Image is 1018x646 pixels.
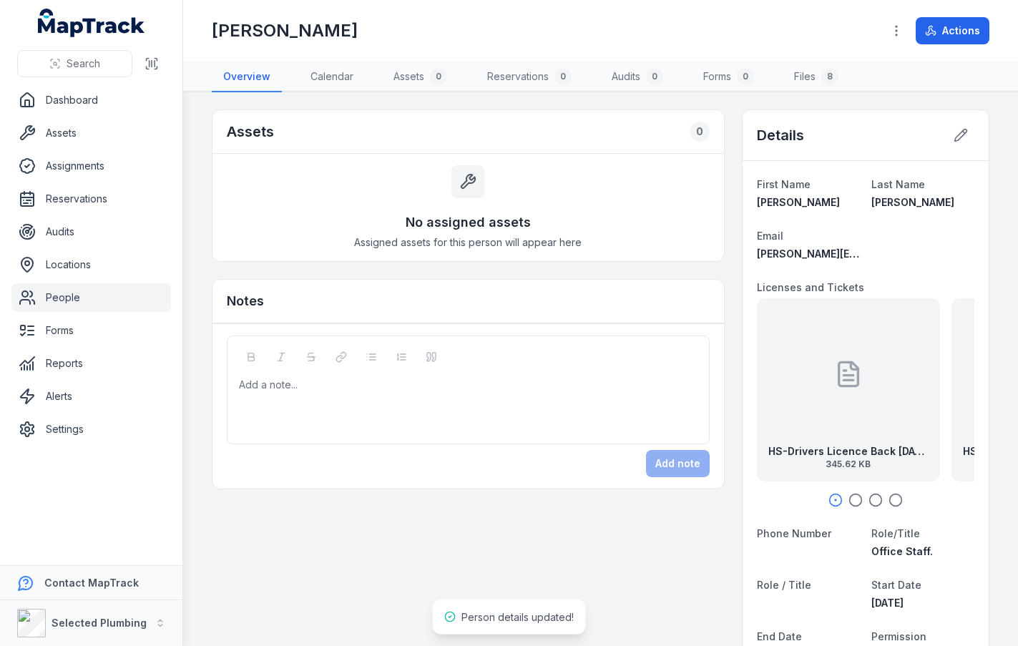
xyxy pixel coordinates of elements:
span: Assigned assets for this person will appear here [354,235,582,250]
h2: Assets [227,122,274,142]
span: [PERSON_NAME] [871,196,954,208]
a: Files8 [783,62,850,92]
span: Phone Number [757,527,831,539]
span: Permission [871,630,926,642]
a: Forms0 [692,62,765,92]
a: Settings [11,415,171,444]
div: 0 [554,68,572,85]
div: 0 [646,68,663,85]
span: Licenses and Tickets [757,281,864,293]
a: Reservations0 [476,62,583,92]
span: Search [67,57,100,71]
a: Audits [11,217,171,246]
span: Role/Title [871,527,920,539]
span: [PERSON_NAME] [757,196,840,208]
strong: Contact MapTrack [44,577,139,589]
a: Alerts [11,382,171,411]
span: [PERSON_NAME][EMAIL_ADDRESS][DOMAIN_NAME] [757,248,1012,260]
a: MapTrack [38,9,145,37]
div: 0 [690,122,710,142]
h3: No assigned assets [406,212,531,233]
strong: HS-Drivers Licence Back [DATE] [768,444,929,459]
strong: Selected Plumbing [52,617,147,629]
span: Role / Title [757,579,811,591]
div: 8 [821,68,838,85]
span: Last Name [871,178,925,190]
a: Calendar [299,62,365,92]
h1: [PERSON_NAME] [212,19,358,42]
a: Locations [11,250,171,279]
span: First Name [757,178,811,190]
a: Forms [11,316,171,345]
a: People [11,283,171,312]
a: Dashboard [11,86,171,114]
span: Email [757,230,783,242]
a: Assets0 [382,62,459,92]
span: Office Staff. [871,545,933,557]
span: [DATE] [871,597,904,609]
button: Search [17,50,132,77]
div: 0 [737,68,754,85]
a: Assets [11,119,171,147]
h2: Details [757,125,804,145]
span: Person details updated! [461,611,574,623]
a: Audits0 [600,62,675,92]
span: End Date [757,630,802,642]
span: 345.62 KB [768,459,929,470]
a: Reports [11,349,171,378]
time: 7/31/2013, 12:00:00 AM [871,597,904,609]
span: Start Date [871,579,921,591]
button: Actions [916,17,989,44]
a: Assignments [11,152,171,180]
div: 0 [430,68,447,85]
h3: Notes [227,291,264,311]
a: Overview [212,62,282,92]
a: Reservations [11,185,171,213]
